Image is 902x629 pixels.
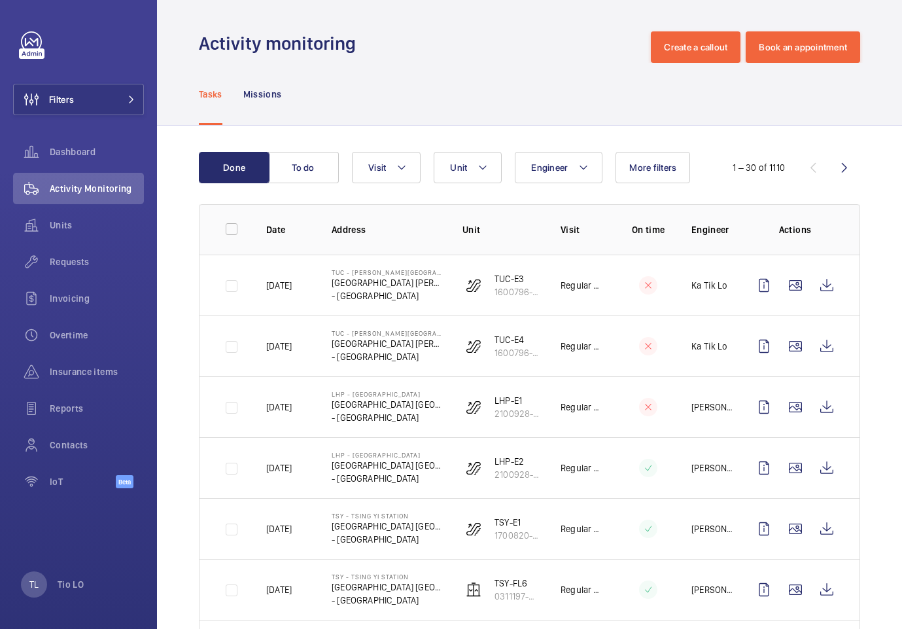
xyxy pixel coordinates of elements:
[332,459,442,472] p: [GEOGRAPHIC_DATA] [GEOGRAPHIC_DATA]
[50,475,116,488] span: IoT
[332,350,442,363] p: - [GEOGRAPHIC_DATA]
[691,340,728,353] p: Ka Tik Lo
[494,577,540,590] p: TSY-FL6
[494,346,540,359] p: 1600796-002
[494,455,540,468] p: LHP-E2
[691,461,736,475] p: [PERSON_NAME]
[462,223,540,236] p: Unit
[561,279,605,292] p: Regular maintenance
[466,399,481,415] img: escalator.svg
[332,512,442,520] p: TSY - Tsing Yi Station
[561,522,605,535] p: Regular maintenance
[352,152,421,183] button: Visit
[368,162,386,173] span: Visit
[50,145,144,158] span: Dashboard
[691,401,736,414] p: [PERSON_NAME]
[268,152,339,183] button: To do
[199,31,364,56] h1: Activity monitoring
[50,219,144,232] span: Units
[243,88,282,101] p: Missions
[266,583,292,596] p: [DATE]
[29,578,39,591] p: TL
[266,522,292,535] p: [DATE]
[13,84,144,115] button: Filters
[332,581,442,594] p: [GEOGRAPHIC_DATA] [GEOGRAPHIC_DATA]
[266,340,292,353] p: [DATE]
[199,152,269,183] button: Done
[466,338,481,354] img: escalator.svg
[50,365,144,378] span: Insurance items
[266,223,311,236] p: Date
[494,285,540,298] p: 1600796-001
[332,276,442,289] p: [GEOGRAPHIC_DATA] [PERSON_NAME][GEOGRAPHIC_DATA]
[515,152,602,183] button: Engineer
[561,401,605,414] p: Regular maintenance
[757,223,833,236] p: Actions
[494,468,540,481] p: 2100928-002
[629,162,676,173] span: More filters
[494,394,540,407] p: LHP-E1
[199,88,222,101] p: Tasks
[332,451,442,459] p: LHP - [GEOGRAPHIC_DATA]
[332,268,442,276] p: TUC - [PERSON_NAME][GEOGRAPHIC_DATA]
[466,521,481,537] img: escalator.svg
[50,292,144,305] span: Invoicing
[332,411,442,424] p: - [GEOGRAPHIC_DATA]
[494,272,540,285] p: TUC-E3
[332,289,442,302] p: - [GEOGRAPHIC_DATA]
[450,162,467,173] span: Unit
[332,337,442,350] p: [GEOGRAPHIC_DATA] [PERSON_NAME][GEOGRAPHIC_DATA]
[332,520,442,533] p: [GEOGRAPHIC_DATA] [GEOGRAPHIC_DATA]
[332,329,442,337] p: TUC - [PERSON_NAME][GEOGRAPHIC_DATA]
[494,590,540,603] p: 0311197-003
[691,223,736,236] p: Engineer
[50,182,144,195] span: Activity Monitoring
[332,223,442,236] p: Address
[116,475,133,488] span: Beta
[332,398,442,411] p: [GEOGRAPHIC_DATA] [GEOGRAPHIC_DATA]
[332,573,442,581] p: TSY - Tsing Yi Station
[494,529,540,542] p: 1700820-001
[626,223,670,236] p: On time
[616,152,690,183] button: More filters
[561,340,605,353] p: Regular maintenance
[691,279,728,292] p: Ka Tik Lo
[466,582,481,598] img: elevator.svg
[733,161,785,174] div: 1 – 30 of 1110
[494,333,540,346] p: TUC-E4
[746,31,860,63] button: Book an appointment
[434,152,502,183] button: Unit
[651,31,740,63] button: Create a callout
[266,279,292,292] p: [DATE]
[466,460,481,476] img: escalator.svg
[466,278,481,293] img: escalator.svg
[531,162,568,173] span: Engineer
[561,583,605,596] p: Regular maintenance
[332,594,442,607] p: - [GEOGRAPHIC_DATA]
[561,223,605,236] p: Visit
[561,461,605,475] p: Regular maintenance
[494,407,540,420] p: 2100928-001
[50,329,144,342] span: Overtime
[691,583,736,596] p: [PERSON_NAME] [PERSON_NAME]
[58,578,84,591] p: Tio LO
[332,472,442,485] p: - [GEOGRAPHIC_DATA]
[50,402,144,415] span: Reports
[691,522,736,535] p: [PERSON_NAME] [PERSON_NAME]
[50,439,144,452] span: Contacts
[332,533,442,546] p: - [GEOGRAPHIC_DATA]
[49,93,74,106] span: Filters
[266,401,292,414] p: [DATE]
[266,461,292,475] p: [DATE]
[494,516,540,529] p: TSY-E1
[332,390,442,398] p: LHP - [GEOGRAPHIC_DATA]
[50,255,144,268] span: Requests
